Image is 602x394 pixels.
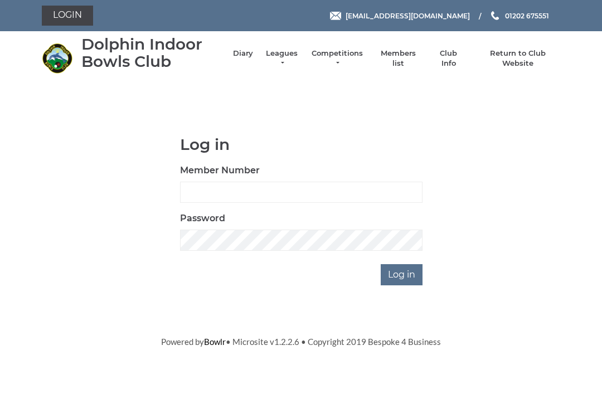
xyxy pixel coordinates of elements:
[330,11,470,21] a: Email [EMAIL_ADDRESS][DOMAIN_NAME]
[180,136,423,153] h1: Log in
[310,48,364,69] a: Competitions
[42,43,72,74] img: Dolphin Indoor Bowls Club
[505,11,549,20] span: 01202 675551
[81,36,222,70] div: Dolphin Indoor Bowls Club
[204,337,226,347] a: Bowlr
[381,264,423,285] input: Log in
[330,12,341,20] img: Email
[491,11,499,20] img: Phone us
[264,48,299,69] a: Leagues
[180,164,260,177] label: Member Number
[433,48,465,69] a: Club Info
[180,212,225,225] label: Password
[42,6,93,26] a: Login
[375,48,421,69] a: Members list
[489,11,549,21] a: Phone us 01202 675551
[346,11,470,20] span: [EMAIL_ADDRESS][DOMAIN_NAME]
[161,337,441,347] span: Powered by • Microsite v1.2.2.6 • Copyright 2019 Bespoke 4 Business
[476,48,560,69] a: Return to Club Website
[233,48,253,59] a: Diary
